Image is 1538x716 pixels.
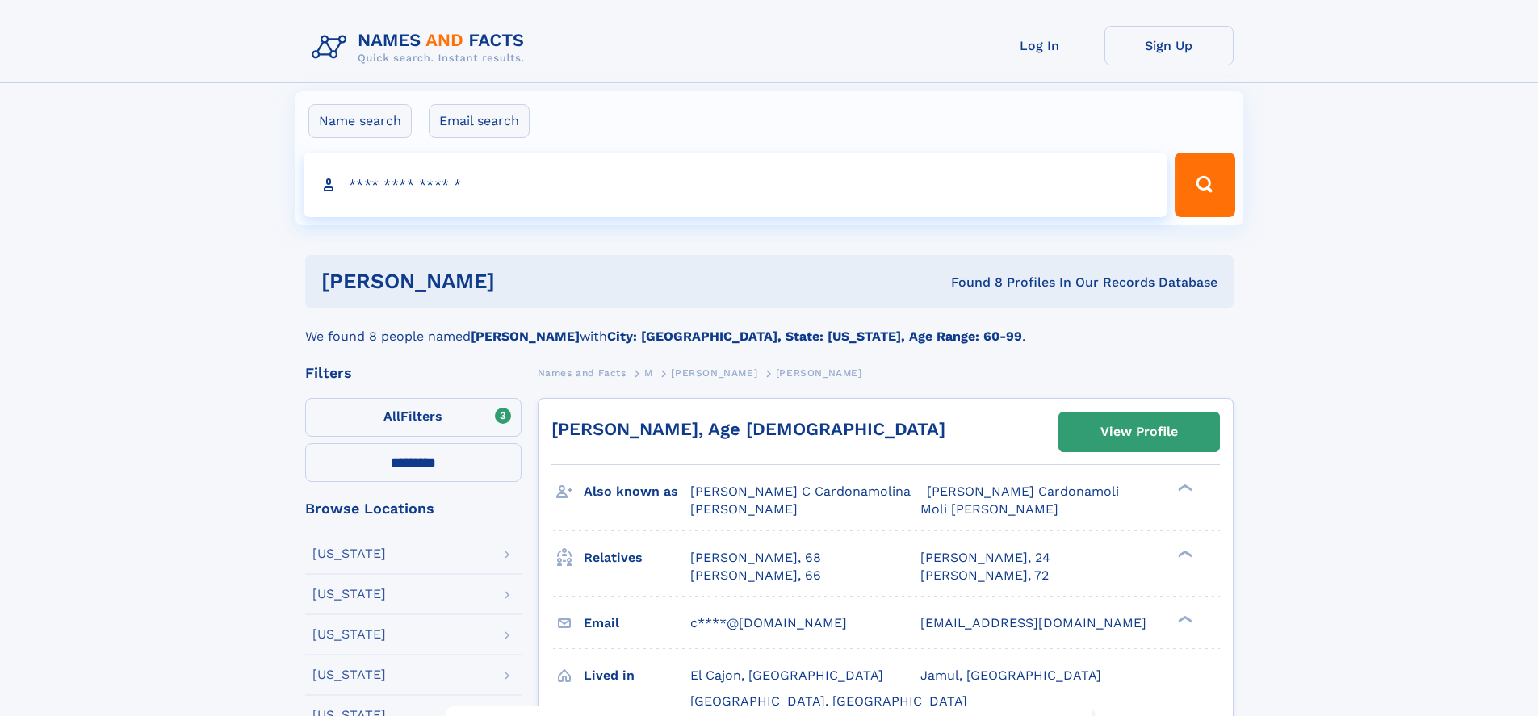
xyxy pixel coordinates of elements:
[584,478,690,505] h3: Also known as
[644,362,653,383] a: M
[1174,613,1193,624] div: ❯
[607,329,1022,344] b: City: [GEOGRAPHIC_DATA], State: [US_STATE], Age Range: 60-99
[690,501,798,517] span: [PERSON_NAME]
[305,501,522,516] div: Browse Locations
[1174,483,1193,493] div: ❯
[305,308,1234,346] div: We found 8 people named with .
[584,544,690,572] h3: Relatives
[308,104,412,138] label: Name search
[690,567,821,584] a: [PERSON_NAME], 66
[690,668,883,683] span: El Cajon, [GEOGRAPHIC_DATA]
[312,588,386,601] div: [US_STATE]
[383,408,400,424] span: All
[920,501,1058,517] span: Moli [PERSON_NAME]
[1174,548,1193,559] div: ❯
[1100,413,1178,450] div: View Profile
[776,367,862,379] span: [PERSON_NAME]
[920,668,1101,683] span: Jamul, [GEOGRAPHIC_DATA]
[312,628,386,641] div: [US_STATE]
[671,367,757,379] span: [PERSON_NAME]
[312,547,386,560] div: [US_STATE]
[321,271,723,291] h1: [PERSON_NAME]
[690,484,911,499] span: [PERSON_NAME] C Cardonamolina
[644,367,653,379] span: M
[690,549,821,567] a: [PERSON_NAME], 68
[304,153,1168,217] input: search input
[305,398,522,437] label: Filters
[471,329,580,344] b: [PERSON_NAME]
[671,362,757,383] a: [PERSON_NAME]
[1059,412,1219,451] a: View Profile
[920,549,1050,567] a: [PERSON_NAME], 24
[305,366,522,380] div: Filters
[723,274,1217,291] div: Found 8 Profiles In Our Records Database
[920,615,1146,630] span: [EMAIL_ADDRESS][DOMAIN_NAME]
[584,662,690,689] h3: Lived in
[975,26,1104,65] a: Log In
[429,104,530,138] label: Email search
[551,419,945,439] a: [PERSON_NAME], Age [DEMOGRAPHIC_DATA]
[927,484,1119,499] span: [PERSON_NAME] Cardonamoli
[538,362,627,383] a: Names and Facts
[1104,26,1234,65] a: Sign Up
[1175,153,1234,217] button: Search Button
[920,567,1049,584] a: [PERSON_NAME], 72
[312,668,386,681] div: [US_STATE]
[305,26,538,69] img: Logo Names and Facts
[584,609,690,637] h3: Email
[690,693,967,709] span: [GEOGRAPHIC_DATA], [GEOGRAPHIC_DATA]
